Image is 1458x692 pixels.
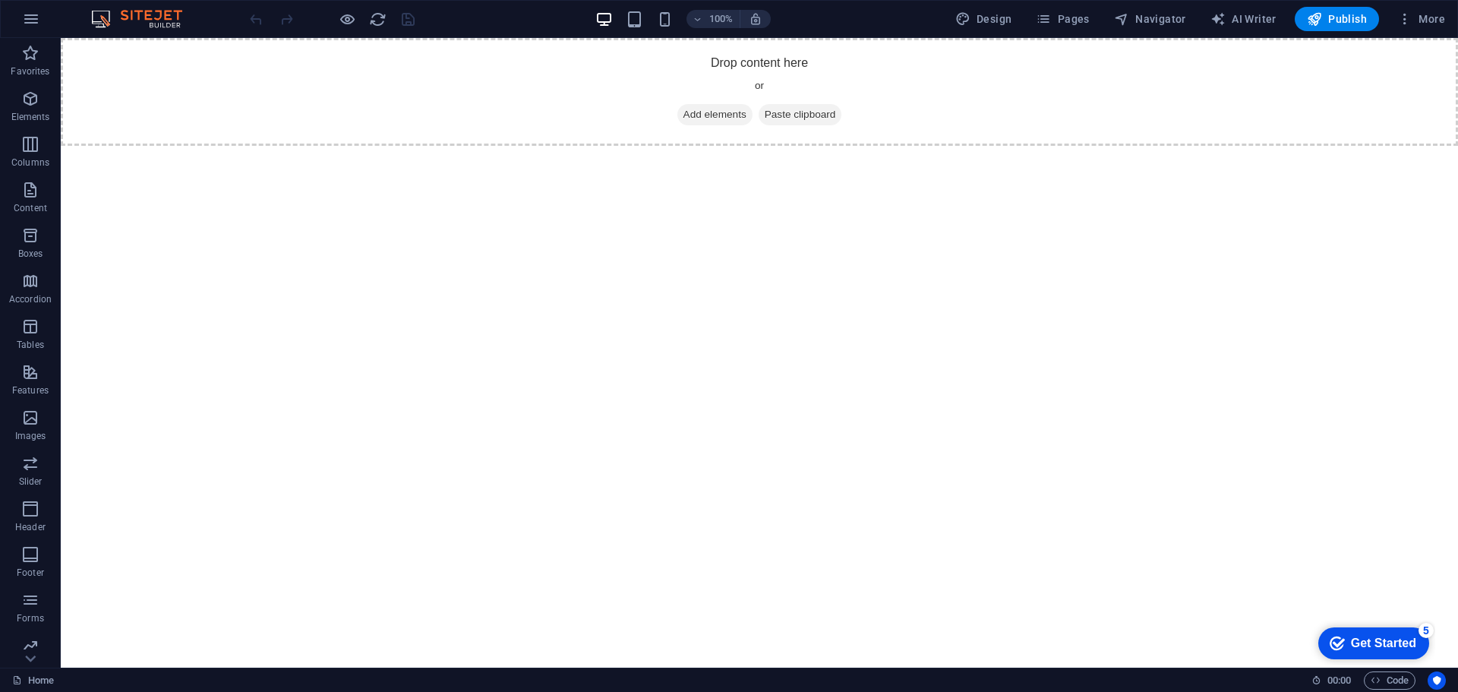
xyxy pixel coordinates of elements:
span: Add elements [617,66,692,87]
p: Tables [17,339,44,351]
span: AI Writer [1210,11,1277,27]
div: Get Started 5 items remaining, 0% complete [12,8,123,39]
button: Code [1364,671,1415,690]
span: Navigator [1114,11,1186,27]
p: Header [15,521,46,533]
span: 00 00 [1327,671,1351,690]
span: Pages [1036,11,1089,27]
button: Publish [1295,7,1379,31]
img: Editor Logo [87,10,201,28]
p: Images [15,430,46,442]
div: 5 [112,3,128,18]
div: Get Started [45,17,110,30]
p: Boxes [18,248,43,260]
h6: 100% [709,10,734,28]
p: Columns [11,156,49,169]
p: Elements [11,111,50,123]
p: Accordion [9,293,52,305]
p: Forms [17,612,44,624]
button: Click here to leave preview mode and continue editing [338,10,356,28]
button: Design [949,7,1018,31]
span: Paste clipboard [698,66,781,87]
h6: Session time [1311,671,1352,690]
span: : [1338,675,1340,686]
button: Pages [1030,7,1095,31]
i: On resize automatically adjust zoom level to fit chosen device. [749,12,762,26]
p: Footer [17,567,44,579]
button: Usercentrics [1428,671,1446,690]
span: More [1397,11,1445,27]
i: Reload page [369,11,387,28]
button: 100% [686,10,740,28]
p: Content [14,202,47,214]
button: reload [368,10,387,28]
button: Navigator [1108,7,1192,31]
p: Slider [19,476,43,488]
a: Click to cancel selection. Double-click to open Pages [12,671,54,690]
span: Code [1371,671,1409,690]
button: AI Writer [1204,7,1283,31]
p: Favorites [11,65,49,77]
span: Publish [1307,11,1367,27]
p: Features [12,384,49,397]
button: More [1391,7,1451,31]
span: Design [955,11,1012,27]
